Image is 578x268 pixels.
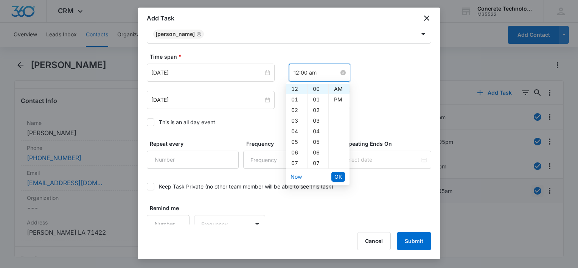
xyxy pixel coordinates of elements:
[357,232,391,250] button: Cancel
[150,204,193,212] label: Remind me
[286,126,307,137] div: 04
[340,70,346,75] span: close-circle
[291,173,302,180] a: Now
[308,115,328,126] div: 03
[147,151,239,169] input: Number
[308,158,328,168] div: 07
[159,118,215,126] div: This is an all day event
[151,69,263,77] input: Oct 13, 2025
[155,31,195,37] div: [PERSON_NAME]
[286,105,307,115] div: 02
[422,14,431,23] button: close
[308,105,328,115] div: 02
[150,140,242,148] label: Repeat every
[308,84,328,94] div: 00
[286,84,307,94] div: 12
[286,147,307,158] div: 06
[308,94,328,105] div: 01
[308,126,328,137] div: 04
[147,215,190,233] input: Number
[308,147,328,158] div: 06
[331,172,345,182] button: OK
[397,232,431,250] button: Submit
[329,94,350,105] div: PM
[342,140,434,148] label: Repeating Ends On
[286,158,307,168] div: 07
[159,182,333,190] div: Keep Task Private (no other team member will be able to see this task)
[329,84,350,94] div: AM
[294,69,339,77] input: 12:00 am
[286,137,307,147] div: 05
[147,14,174,23] h1: Add Task
[195,31,202,37] div: Remove Larry Cutsinger
[344,156,420,164] input: Select date
[246,140,338,148] label: Frequency
[308,137,328,147] div: 05
[150,53,434,61] label: Time span
[286,115,307,126] div: 03
[151,96,263,104] input: Oct 13, 2025
[334,173,342,181] span: OK
[286,94,307,105] div: 01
